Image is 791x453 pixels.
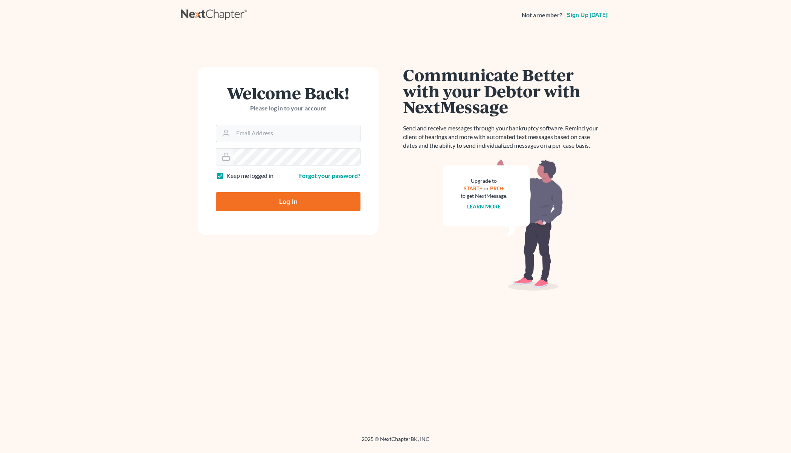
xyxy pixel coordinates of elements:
[403,124,603,150] p: Send and receive messages through your bankruptcy software. Remind your client of hearings and mo...
[461,177,507,185] div: Upgrade to
[490,185,504,191] a: PRO+
[443,159,563,291] img: nextmessage_bg-59042aed3d76b12b5cd301f8e5b87938c9018125f34e5fa2b7a6b67550977c72.svg
[461,192,507,200] div: to get NextMessage.
[226,171,273,180] label: Keep me logged in
[299,172,360,179] a: Forgot your password?
[522,11,562,20] strong: Not a member?
[216,192,360,211] input: Log In
[565,12,610,18] a: Sign up [DATE]!
[216,104,360,113] p: Please log in to your account
[403,67,603,115] h1: Communicate Better with your Debtor with NextMessage
[464,185,483,191] a: START+
[467,203,501,210] a: Learn more
[233,125,360,142] input: Email Address
[216,85,360,101] h1: Welcome Back!
[484,185,489,191] span: or
[181,435,610,449] div: 2025 © NextChapterBK, INC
